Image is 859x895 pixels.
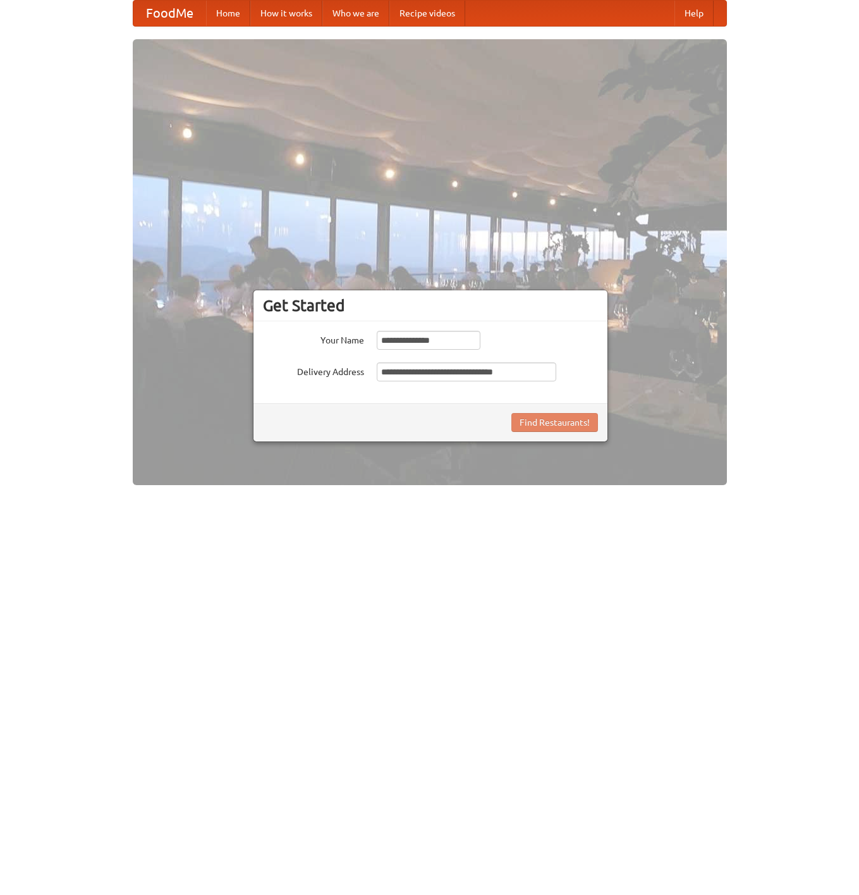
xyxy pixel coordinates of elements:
[263,331,364,347] label: Your Name
[263,362,364,378] label: Delivery Address
[206,1,250,26] a: Home
[674,1,714,26] a: Help
[250,1,322,26] a: How it works
[133,1,206,26] a: FoodMe
[263,296,598,315] h3: Get Started
[322,1,389,26] a: Who we are
[511,413,598,432] button: Find Restaurants!
[389,1,465,26] a: Recipe videos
